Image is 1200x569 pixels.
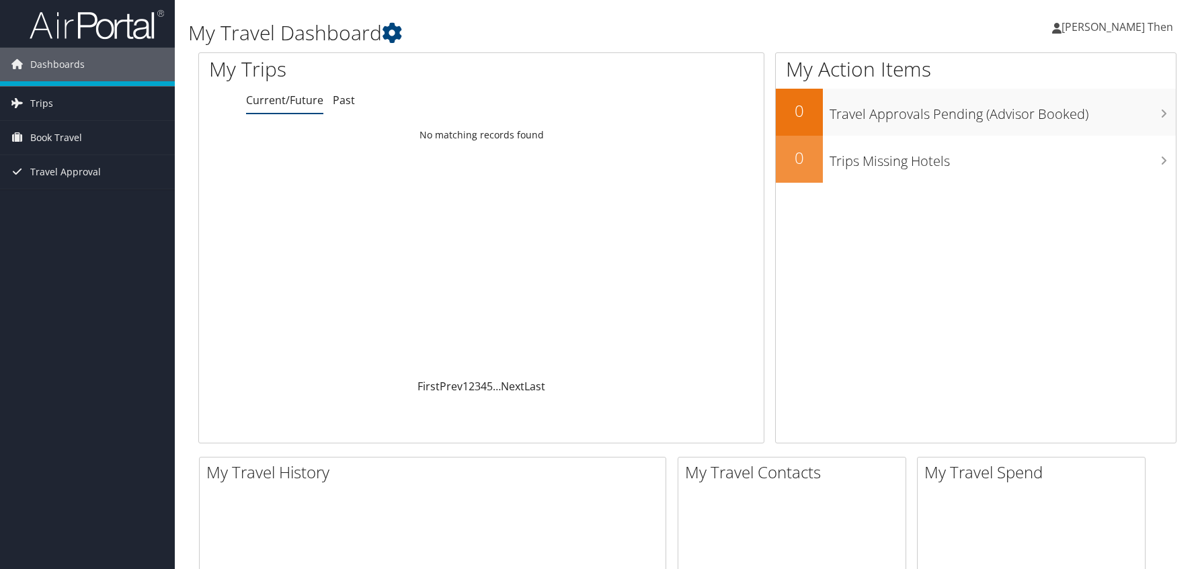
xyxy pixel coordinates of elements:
h2: 0 [776,146,823,169]
h2: My Travel History [206,461,666,484]
span: Dashboards [30,48,85,81]
a: 3 [475,379,481,394]
h1: My Action Items [776,55,1176,83]
h1: My Travel Dashboard [188,19,854,47]
a: First [417,379,440,394]
a: Next [501,379,524,394]
a: Last [524,379,545,394]
span: … [493,379,501,394]
span: Travel Approval [30,155,101,189]
a: 0Trips Missing Hotels [776,136,1176,183]
a: 4 [481,379,487,394]
h3: Trips Missing Hotels [830,145,1176,171]
h2: My Travel Contacts [685,461,906,484]
a: 5 [487,379,493,394]
a: Prev [440,379,463,394]
a: [PERSON_NAME] Then [1052,7,1187,47]
h2: 0 [776,99,823,122]
a: 2 [469,379,475,394]
span: [PERSON_NAME] Then [1062,19,1173,34]
img: airportal-logo.png [30,9,164,40]
h1: My Trips [209,55,518,83]
a: Past [333,93,355,107]
a: 1 [463,379,469,394]
h3: Travel Approvals Pending (Advisor Booked) [830,98,1176,124]
a: 0Travel Approvals Pending (Advisor Booked) [776,89,1176,136]
span: Book Travel [30,121,82,155]
a: Current/Future [246,93,323,107]
td: No matching records found [199,123,764,147]
span: Trips [30,87,53,120]
h2: My Travel Spend [924,461,1145,484]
